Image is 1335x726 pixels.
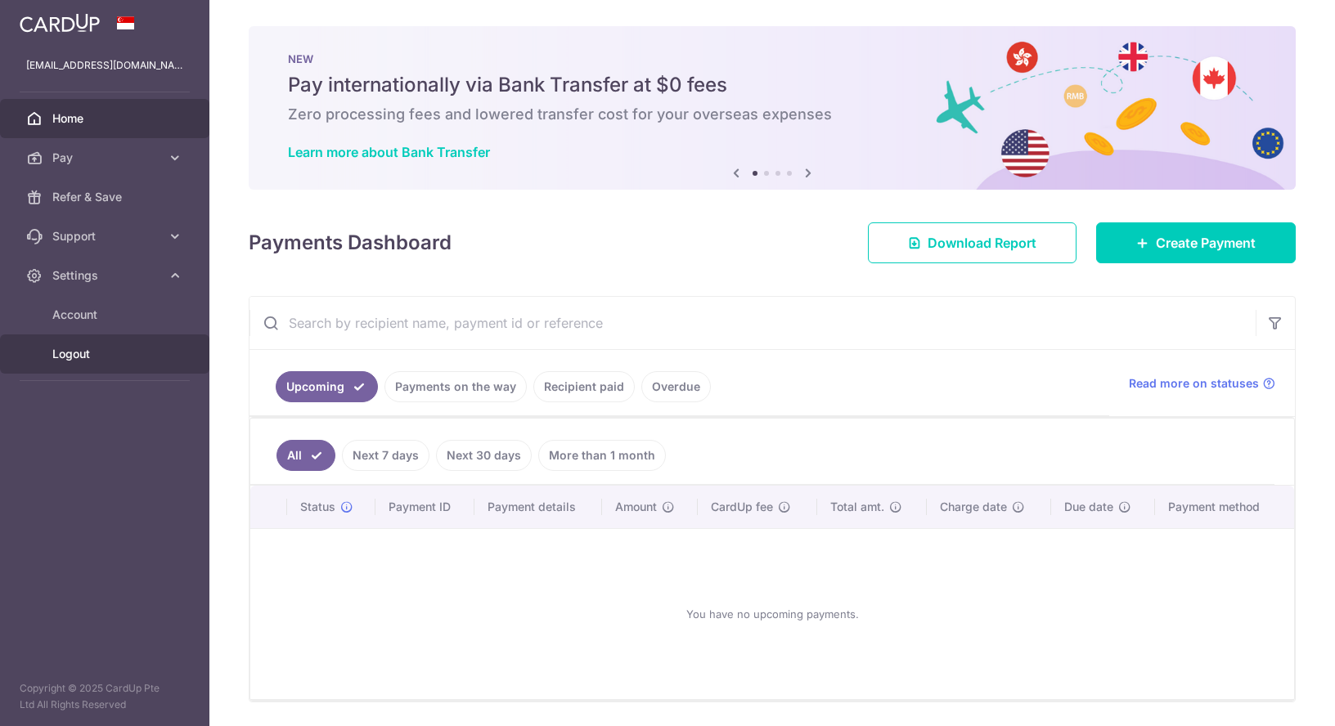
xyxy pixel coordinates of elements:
[538,440,666,471] a: More than 1 month
[52,150,160,166] span: Pay
[52,228,160,244] span: Support
[1155,486,1294,528] th: Payment method
[249,26,1296,190] img: Bank transfer banner
[1156,233,1256,253] span: Create Payment
[52,189,160,205] span: Refer & Save
[940,499,1007,515] span: Charge date
[474,486,602,528] th: Payment details
[1096,222,1296,263] a: Create Payment
[615,499,657,515] span: Amount
[928,233,1036,253] span: Download Report
[375,486,474,528] th: Payment ID
[300,499,335,515] span: Status
[1129,375,1275,392] a: Read more on statuses
[276,440,335,471] a: All
[52,307,160,323] span: Account
[249,228,452,258] h4: Payments Dashboard
[276,371,378,402] a: Upcoming
[270,542,1274,686] div: You have no upcoming payments.
[1129,375,1259,392] span: Read more on statuses
[533,371,635,402] a: Recipient paid
[52,110,160,127] span: Home
[868,222,1077,263] a: Download Report
[249,297,1256,349] input: Search by recipient name, payment id or reference
[288,52,1256,65] p: NEW
[20,13,100,33] img: CardUp
[288,105,1256,124] h6: Zero processing fees and lowered transfer cost for your overseas expenses
[711,499,773,515] span: CardUp fee
[342,440,429,471] a: Next 7 days
[52,346,160,362] span: Logout
[1064,499,1113,515] span: Due date
[436,440,532,471] a: Next 30 days
[288,72,1256,98] h5: Pay internationally via Bank Transfer at $0 fees
[52,267,160,284] span: Settings
[830,499,884,515] span: Total amt.
[26,57,183,74] p: [EMAIL_ADDRESS][DOMAIN_NAME]
[384,371,527,402] a: Payments on the way
[288,144,490,160] a: Learn more about Bank Transfer
[641,371,711,402] a: Overdue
